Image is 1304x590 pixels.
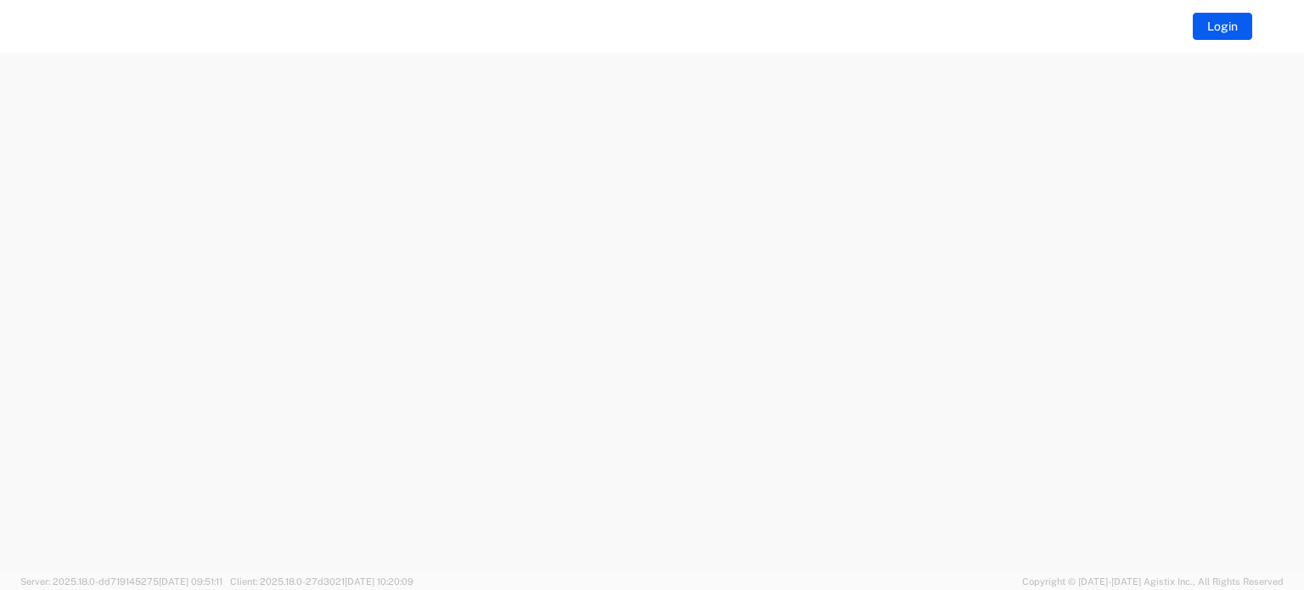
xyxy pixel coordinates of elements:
[345,576,413,587] span: [DATE] 10:20:09
[1193,13,1252,40] button: Login
[20,576,222,587] span: Server: 2025.18.0-dd719145275
[230,576,413,587] span: Client: 2025.18.0-27d3021
[1022,574,1284,589] span: Copyright © [DATE]-[DATE] Agistix Inc., All Rights Reserved
[159,576,222,587] span: [DATE] 09:51:11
